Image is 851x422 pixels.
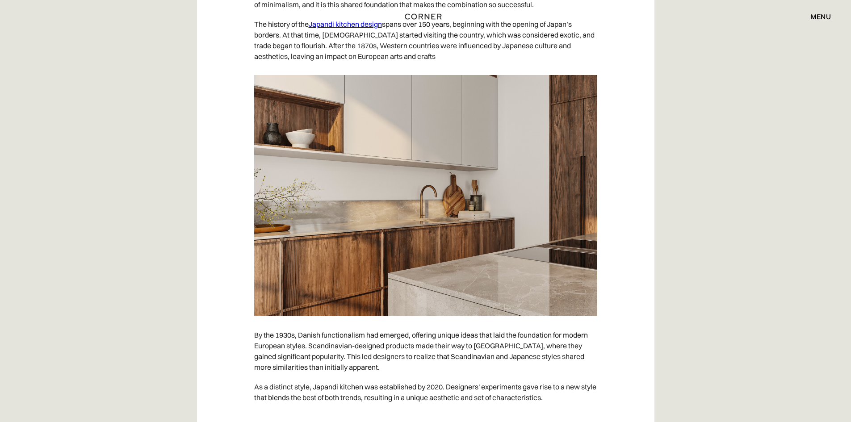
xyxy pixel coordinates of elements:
p: By the 1930s, Danish functionalism had emerged, offering unique ideas that laid the foundation fo... [254,325,597,377]
img: Japandi kitchen with American walnut veneer cabinet fronts, a Dekton island, countertop and backs... [254,75,597,316]
p: The history of the spans over 150 years, beginning with the opening of Japan’s borders. At that t... [254,14,597,66]
a: home [394,11,457,22]
div: menu [801,9,831,24]
p: As a distinct style, Japandi kitchen was established by 2020. Designers' experiments gave rise to... [254,377,597,407]
div: menu [810,13,831,20]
